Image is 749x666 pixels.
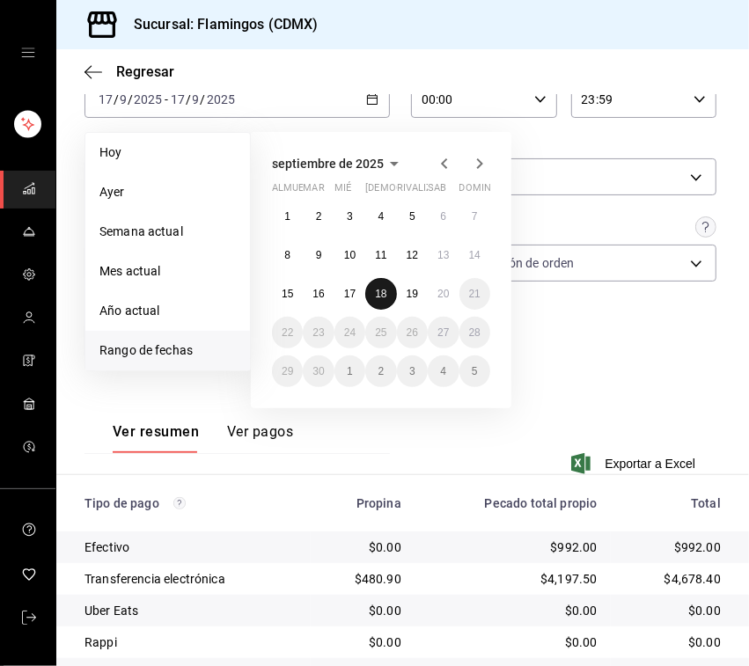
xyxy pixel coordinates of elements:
font: 4 [440,365,446,377]
button: 5 de septiembre de 2025 [397,201,428,232]
abbr: 2 de septiembre de 2025 [316,210,322,223]
abbr: 5 de octubre de 2025 [472,365,478,377]
font: 16 [312,288,324,300]
font: 24 [344,326,356,339]
button: 12 de septiembre de 2025 [397,239,428,271]
font: Exportar a Excel [605,457,695,471]
button: 19 de septiembre de 2025 [397,278,428,310]
font: 22 [282,326,293,339]
button: 10 de septiembre de 2025 [334,239,365,271]
button: 13 de septiembre de 2025 [428,239,459,271]
abbr: 15 de septiembre de 2025 [282,288,293,300]
button: 4 de octubre de 2025 [428,355,459,387]
font: 17 [344,288,356,300]
font: 15 [282,288,293,300]
button: 16 de septiembre de 2025 [303,278,334,310]
button: 11 de septiembre de 2025 [365,239,396,271]
abbr: 21 de septiembre de 2025 [469,288,481,300]
abbr: 4 de octubre de 2025 [440,365,446,377]
font: 5 [472,365,478,377]
abbr: lunes [272,182,324,201]
font: Ver pagos [227,423,293,440]
button: 2 de octubre de 2025 [365,355,396,387]
font: 20 [437,288,449,300]
font: 26 [407,326,418,339]
font: Año actual [99,304,159,318]
abbr: 19 de septiembre de 2025 [407,288,418,300]
font: Mes actual [99,264,160,278]
input: -- [98,92,114,106]
abbr: 17 de septiembre de 2025 [344,288,356,300]
abbr: sábado [428,182,446,201]
button: Exportar a Excel [575,453,695,474]
button: 6 de septiembre de 2025 [428,201,459,232]
font: $0.00 [688,635,721,649]
font: / [201,92,206,106]
font: Sucursal: Flamingos (CDMX) [134,16,318,33]
font: almuerzo [272,182,324,194]
button: 27 de septiembre de 2025 [428,317,459,348]
font: 13 [437,249,449,261]
font: 30 [312,365,324,377]
font: Hoy [99,145,121,159]
button: 25 de septiembre de 2025 [365,317,396,348]
abbr: 2 de octubre de 2025 [378,365,385,377]
abbr: 13 de septiembre de 2025 [437,249,449,261]
abbr: 23 de septiembre de 2025 [312,326,324,339]
button: 24 de septiembre de 2025 [334,317,365,348]
font: 11 [375,249,386,261]
abbr: 3 de octubre de 2025 [409,365,415,377]
input: ---- [206,92,236,106]
font: Total [691,496,721,510]
abbr: 1 de octubre de 2025 [347,365,353,377]
font: 8 [284,249,290,261]
font: sab [428,182,446,194]
input: -- [170,92,186,106]
font: 4 [378,210,385,223]
abbr: 5 de septiembre de 2025 [409,210,415,223]
font: 29 [282,365,293,377]
button: 29 de septiembre de 2025 [272,355,303,387]
font: 6 [440,210,446,223]
font: 3 [409,365,415,377]
button: 18 de septiembre de 2025 [365,278,396,310]
font: $0.00 [565,604,598,618]
button: 17 de septiembre de 2025 [334,278,365,310]
abbr: 16 de septiembre de 2025 [312,288,324,300]
font: Efectivo [84,540,129,554]
input: -- [192,92,201,106]
abbr: viernes [397,182,445,201]
font: $0.00 [369,604,401,618]
font: Ayer [99,185,125,199]
font: 28 [469,326,481,339]
abbr: 29 de septiembre de 2025 [282,365,293,377]
font: $992.00 [550,540,597,554]
font: $992.00 [674,540,721,554]
font: 1 [347,365,353,377]
font: $0.00 [688,604,721,618]
font: 9 [316,249,322,261]
font: $480.90 [355,572,401,586]
font: $0.00 [369,540,401,554]
abbr: 12 de septiembre de 2025 [407,249,418,261]
button: 3 de septiembre de 2025 [334,201,365,232]
font: 2 [316,210,322,223]
font: Propina [356,496,401,510]
font: / [186,92,191,106]
font: dominio [459,182,502,194]
button: 2 de septiembre de 2025 [303,201,334,232]
button: 21 de septiembre de 2025 [459,278,490,310]
abbr: jueves [365,182,469,201]
font: 2 [378,365,385,377]
abbr: 4 de septiembre de 2025 [378,210,385,223]
button: 9 de septiembre de 2025 [303,239,334,271]
abbr: 3 de septiembre de 2025 [347,210,353,223]
abbr: 27 de septiembre de 2025 [437,326,449,339]
font: 21 [469,288,481,300]
abbr: 1 de septiembre de 2025 [284,210,290,223]
font: 18 [375,288,386,300]
abbr: 11 de septiembre de 2025 [375,249,386,261]
abbr: 24 de septiembre de 2025 [344,326,356,339]
input: -- [119,92,128,106]
font: Tipo de pago [84,496,159,510]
